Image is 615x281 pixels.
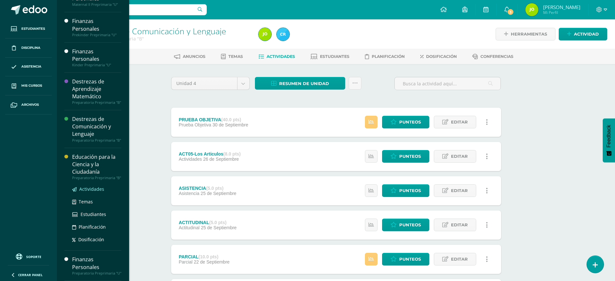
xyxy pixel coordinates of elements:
div: Preparatoria Preprimaria "B" [72,176,121,180]
div: Finanzas Personales [72,17,121,32]
span: 30 de Septiembre [213,122,248,127]
div: PRUEBA OBJETIVA [179,117,248,122]
strong: (40.0 pts) [221,117,241,122]
span: Estudiantes [320,54,349,59]
span: Editar [451,219,468,231]
strong: (8.0 pts) [223,151,241,157]
span: Dosificación [426,54,457,59]
a: Dosificación [72,236,121,243]
span: Editar [451,253,468,265]
a: Punteos [382,253,429,265]
img: d829077fea71188f4ea6f616d71feccb.png [277,28,290,41]
a: Disciplina [5,38,52,58]
span: Resumen de unidad [279,78,329,90]
span: Editar [451,150,468,162]
span: Editar [451,185,468,197]
span: Asistencia [21,64,41,69]
span: Actividades [79,186,104,192]
span: Actividades [267,54,295,59]
span: Soporte [26,254,41,259]
span: 3 [507,8,514,16]
span: 25 de Septiembre [201,191,236,196]
span: Actividad [574,28,599,40]
span: Actitudinal [179,225,200,230]
a: Archivos [5,95,52,114]
div: Preparatoria Preprimaria 'B' [82,36,251,42]
div: Preparatoria Preprimaria "B" [72,138,121,143]
div: Prekinder Preprimaria "U" [72,33,121,37]
a: Temas [221,51,243,62]
span: Punteos [399,116,421,128]
span: Mis cursos [21,83,42,88]
a: Dosificación [420,51,457,62]
a: Finanzas PersonalesPreparatoria Preprimaria "U" [72,256,121,275]
span: Punteos [399,185,421,197]
a: Punteos [382,184,429,197]
span: Conferencias [480,54,513,59]
div: ACT05-Los Articulos [179,151,241,157]
button: Feedback - Mostrar encuesta [603,118,615,162]
a: Resumen de unidad [255,77,345,90]
a: Estudiantes [311,51,349,62]
span: Cerrar panel [18,273,43,277]
a: Estudiantes [5,19,52,38]
a: Punteos [382,116,429,128]
span: Temas [228,54,243,59]
span: 22 de Septiembre [194,259,230,265]
a: Finanzas PersonalesPrekinder Preprimaria "U" [72,17,121,37]
span: Parcial [179,259,192,265]
a: Unidad 4 [171,77,249,90]
div: Educación para la Ciencia y la Ciudadanía [72,153,121,176]
div: Destrezas de Comunicación y Lenguaje [72,115,121,138]
span: Punteos [399,150,421,162]
a: Punteos [382,150,429,163]
a: Destrezas de Comunicación y LenguajePreparatoria Preprimaria "B" [72,115,121,142]
span: Temas [79,199,93,205]
span: Actividades [179,157,202,162]
a: Conferencias [472,51,513,62]
span: Dosificación [78,236,104,243]
span: Mi Perfil [543,10,580,15]
span: Unidad 4 [176,77,232,90]
a: Actividad [559,28,607,40]
a: Educación para la Ciencia y la CiudadaníaPreparatoria Preprimaria "B" [72,153,121,180]
div: ASISTENCIA [179,186,236,191]
a: Temas [72,198,121,205]
a: Actividades [258,51,295,62]
strong: (10.0 pts) [199,254,218,259]
span: Herramientas [511,28,547,40]
a: Planificación [365,51,405,62]
span: [PERSON_NAME] [543,4,580,10]
span: Planificación [372,54,405,59]
span: 26 de Septiembre [203,157,239,162]
div: Maternal II Preprimaria "U" [72,2,121,7]
div: Finanzas Personales [72,48,121,63]
h1: Destrezas de Comunicación y Lenguaje [82,27,251,36]
span: 25 de Septiembre [201,225,237,230]
span: Prueba Objetiva [179,122,211,127]
span: Anuncios [183,54,205,59]
a: Actividades [72,185,121,193]
img: 506daf603729e60bbd66212f31edf6a9.png [525,3,538,16]
a: Planificación [72,223,121,231]
span: Disciplina [21,45,40,50]
input: Busca la actividad aquí... [395,77,500,90]
span: Punteos [399,253,421,265]
div: PARCIAL [179,254,229,259]
span: Estudiantes [21,26,45,31]
div: Kinder Preprimaria "U" [72,63,121,67]
strong: (5.0 pts) [209,220,227,225]
strong: (5.0 pts) [206,186,224,191]
span: Editar [451,116,468,128]
div: Finanzas Personales [72,256,121,271]
input: Busca un usuario... [61,4,207,15]
a: Destrezas de Aprendizaje MatemáticoPreparatoria Preprimaria "B" [72,78,121,105]
span: Planificación [79,224,106,230]
span: Punteos [399,219,421,231]
div: ACTITUDINAL [179,220,236,225]
img: 506daf603729e60bbd66212f31edf6a9.png [258,28,271,41]
a: Punteos [382,219,429,231]
a: Destrezas de Comunicación y Lenguaje [82,26,226,37]
div: Preparatoria Preprimaria "U" [72,271,121,276]
a: Mis cursos [5,76,52,95]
